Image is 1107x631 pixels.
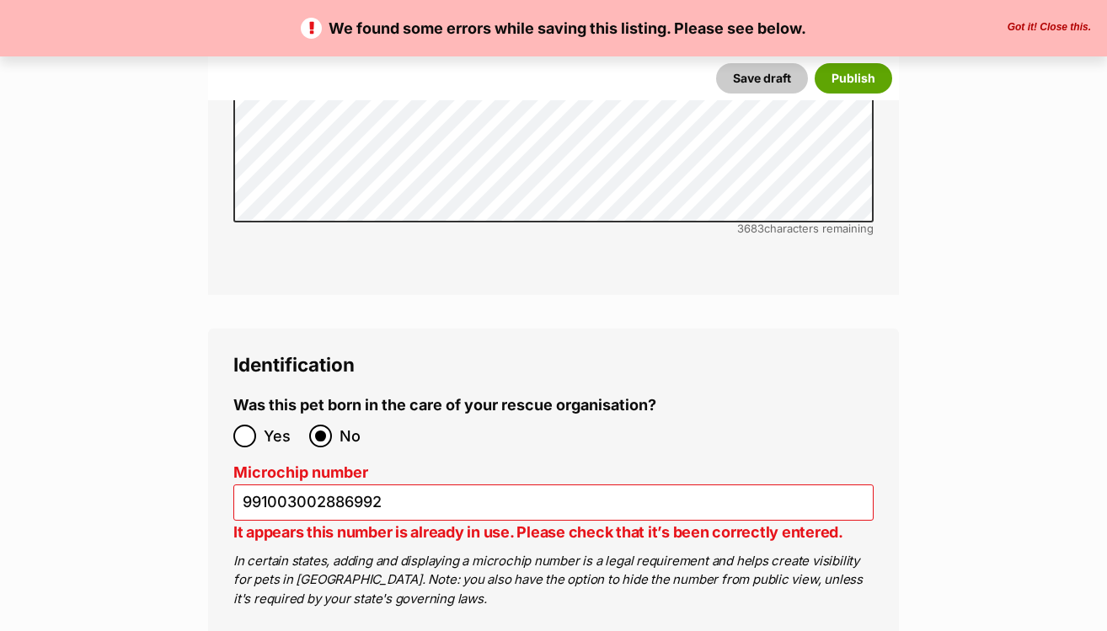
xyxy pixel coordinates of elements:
[737,222,764,235] span: 3683
[17,17,1090,40] p: We found some errors while saving this listing. Please see below.
[716,63,808,94] button: Save draft
[233,464,874,482] label: Microchip number
[233,397,656,414] label: Was this pet born in the care of your rescue organisation?
[233,353,355,376] span: Identification
[233,222,874,235] div: characters remaining
[233,521,874,543] p: It appears this number is already in use. Please check that it’s been correctly entered.
[264,425,301,447] span: Yes
[1003,21,1096,35] button: Close the banner
[340,425,377,447] span: No
[815,63,892,94] button: Publish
